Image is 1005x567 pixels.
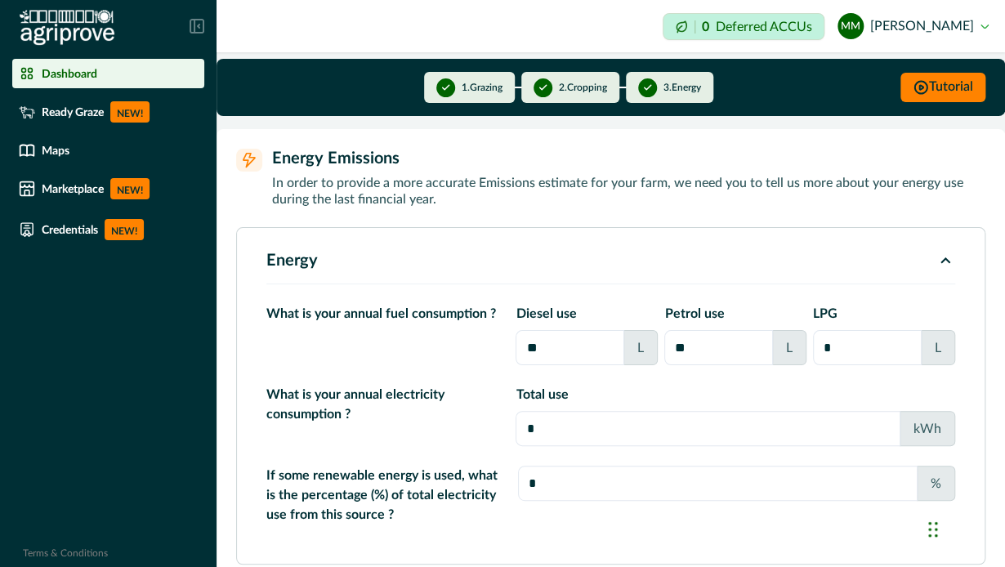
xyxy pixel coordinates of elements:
p: Deferred ACCUs [716,20,812,33]
p: Ready Graze [42,105,104,118]
p: What is your annual fuel consumption ? [266,304,502,324]
img: Logo [20,10,114,46]
button: 1.Grazing [424,72,515,103]
p: In order to provide a more accurate Emissions estimate for your farm, we need you to tell us more... [272,175,985,208]
p: LPG [813,304,955,324]
p: Energy [266,251,936,270]
div: L [623,330,658,365]
a: MarketplaceNEW! [12,172,204,206]
p: Credentials [42,223,98,236]
a: Terms & Conditions [23,548,108,558]
a: Ready GrazeNEW! [12,95,204,129]
button: 2.Cropping [521,72,619,103]
a: Maps [12,136,204,165]
a: CredentialsNEW! [12,212,204,247]
p: Petrol use [664,304,806,324]
button: 3.Energy [626,72,713,103]
p: 0 [702,20,709,33]
iframe: Chat Widget [923,489,1005,567]
div: L [772,330,806,365]
div: Drag [928,505,938,554]
div: L [921,330,955,365]
button: michael moller[PERSON_NAME] [837,7,989,46]
p: NEW! [105,219,144,240]
div: Energy [253,277,968,547]
div: kWh [900,411,955,446]
p: What is your annual electricity consumption ? [266,385,502,424]
button: Energy [253,244,968,277]
a: Dashboard [12,59,204,88]
p: Diesel use [516,304,658,324]
p: If some renewable energy is used, what is the percentage (%) of total electricity use from this s... [266,466,498,525]
div: % [917,466,955,501]
p: Total use [516,385,955,404]
p: NEW! [110,101,150,123]
button: Tutorial [900,73,985,102]
p: Energy Emissions [272,149,400,168]
p: Maps [42,144,69,157]
p: NEW! [110,178,150,199]
p: Marketplace [42,182,104,195]
p: Dashboard [42,67,97,80]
